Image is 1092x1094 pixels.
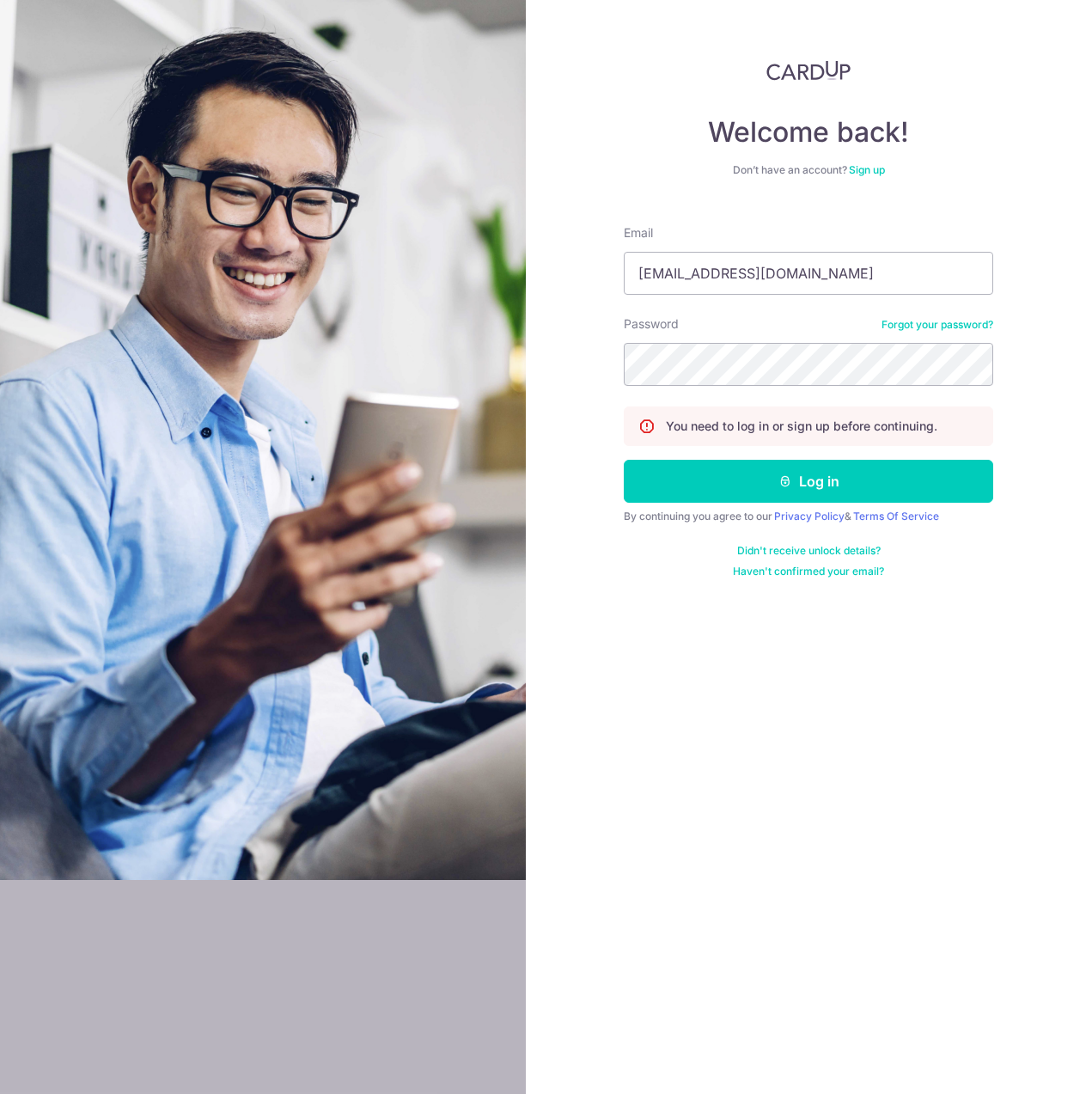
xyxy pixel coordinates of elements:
h4: Welcome back! [624,115,993,150]
p: You need to log in or sign up before continuing. [666,418,937,435]
a: Forgot your password? [882,318,993,332]
a: Haven't confirmed your email? [733,565,884,578]
button: Log in [624,460,993,503]
div: By continuing you agree to our & [624,510,993,523]
input: Enter your Email [624,252,993,295]
div: Don’t have an account? [624,163,993,177]
a: Terms Of Service [853,510,939,523]
label: Email [624,224,653,241]
a: Sign up [849,163,885,176]
img: CardUp Logo [766,60,851,81]
a: Didn't receive unlock details? [737,544,881,558]
label: Password [624,315,679,333]
a: Privacy Policy [774,510,845,523]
